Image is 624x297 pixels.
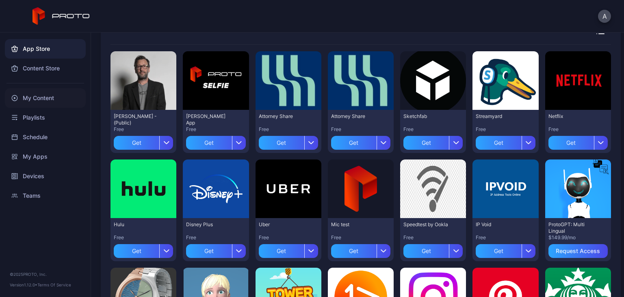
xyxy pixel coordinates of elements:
[10,282,37,287] span: Version 1.12.0 •
[476,241,535,258] button: Get
[331,234,390,241] div: Free
[114,133,173,150] button: Get
[259,221,303,228] div: Uber
[476,126,535,133] div: Free
[331,244,377,258] div: Get
[5,108,86,127] a: Playlists
[114,241,173,258] button: Get
[403,234,463,241] div: Free
[548,126,608,133] div: Free
[476,133,535,150] button: Get
[186,244,232,258] div: Get
[10,271,81,277] div: © 2025 PROTO, Inc.
[186,133,245,150] button: Get
[331,221,376,228] div: Mic test
[403,133,463,150] button: Get
[556,248,600,254] div: Request Access
[548,221,593,234] div: ProtoGPT: Multi Lingual
[259,113,303,120] div: Attorney Share
[548,136,594,150] div: Get
[403,241,463,258] button: Get
[5,88,86,108] a: My Content
[186,113,231,126] div: David Selfie App
[186,136,232,150] div: Get
[403,126,463,133] div: Free
[476,221,520,228] div: IP Void
[259,234,318,241] div: Free
[37,282,71,287] a: Terms Of Service
[186,241,245,258] button: Get
[114,244,159,258] div: Get
[548,133,608,150] button: Get
[114,221,158,228] div: Hulu
[548,244,608,258] button: Request Access
[114,136,159,150] div: Get
[476,136,521,150] div: Get
[548,234,608,241] div: $149.99/mo
[114,234,173,241] div: Free
[259,136,304,150] div: Get
[403,136,449,150] div: Get
[259,241,318,258] button: Get
[5,39,86,59] a: App Store
[476,113,520,120] div: Streamyard
[5,186,86,205] a: Teams
[5,59,86,78] a: Content Store
[186,234,245,241] div: Free
[403,244,449,258] div: Get
[114,113,158,126] div: David N Persona - (Public)
[331,136,377,150] div: Get
[186,126,245,133] div: Free
[5,147,86,166] a: My Apps
[5,127,86,147] a: Schedule
[259,133,318,150] button: Get
[114,126,173,133] div: Free
[331,241,390,258] button: Get
[476,234,535,241] div: Free
[331,133,390,150] button: Get
[403,221,448,228] div: Speedtest by Ookla
[476,244,521,258] div: Get
[548,113,593,120] div: Netflix
[259,244,304,258] div: Get
[331,113,376,120] div: Attorney Share
[403,113,448,120] div: Sketchfab
[186,221,231,228] div: Disney Plus
[598,10,611,23] button: A
[5,166,86,186] a: Devices
[331,126,390,133] div: Free
[259,126,318,133] div: Free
